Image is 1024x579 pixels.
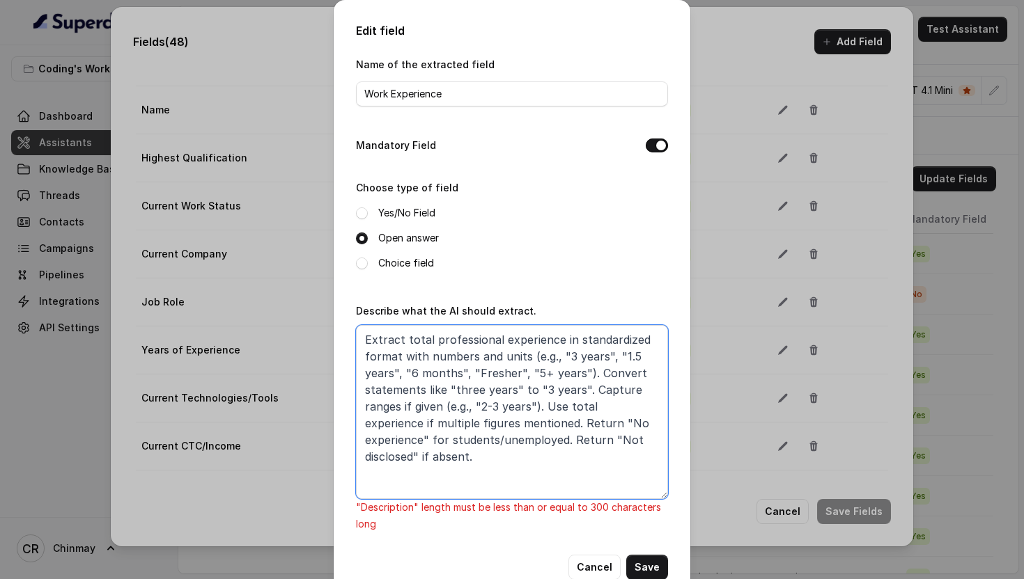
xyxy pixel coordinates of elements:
[378,230,439,246] label: Open answer
[378,255,434,271] label: Choice field
[356,182,458,193] label: Choose type of field
[356,305,536,317] label: Describe what the AI should extract.
[356,22,668,39] h2: Edit field
[378,205,435,221] label: Yes/No Field
[356,137,436,154] label: Mandatory Field
[356,499,668,532] p: "Description" length must be less than or equal to 300 characters long
[356,325,668,499] textarea: Extract total professional experience in standardized format with numbers and units (e.g., "3 yea...
[356,58,495,70] label: Name of the extracted field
